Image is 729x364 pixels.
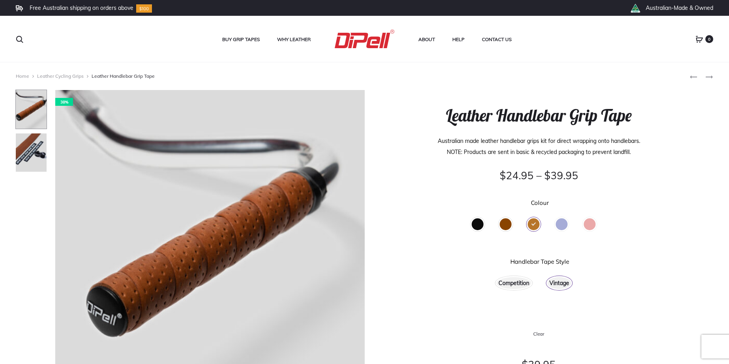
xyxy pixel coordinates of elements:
a: Contact Us [482,34,512,45]
img: Group-10.svg [136,4,152,13]
span: 0 [705,35,713,43]
nav: Product navigation [690,70,713,82]
label: Handlebar Tape Style [510,259,569,265]
a: Home [16,73,29,79]
a: Why Leather [277,34,311,45]
a: Buy Grip Tapes [222,34,260,45]
span: $ [544,169,551,182]
li: Australian-Made & Owned [646,4,713,11]
span: – [536,169,542,182]
img: Dipell-bike-leather-upackaged-TanHeavy-102-Paul-Osta-80x100.jpg [15,133,47,173]
nav: Leather Handlebar Grip Tape [16,70,690,82]
a: Help [452,34,465,45]
img: th_right_icon2.png [630,4,640,13]
p: Australian made leather handlebar grips kit for direct wrapping onto handlebars. NOTE: Products a... [399,135,678,158]
label: Colour [531,200,549,206]
a: About [418,34,435,45]
a: Leather Cycling Grips [37,73,84,79]
h1: Leather Handlebar Grip Tape [399,106,678,126]
bdi: 24.95 [500,169,534,182]
img: Frame.svg [16,5,23,11]
a: Clear [399,329,678,338]
li: Free Australian shipping on orders above [30,4,133,11]
bdi: 39.95 [544,169,578,182]
span: 38% [55,98,73,106]
a: 0 [695,36,703,43]
img: Dipell-bike-Mbar-Tan-Heavy-132-Paul-Osta-80x100.jpg [15,90,47,129]
span: $ [500,169,506,182]
span: Competition [498,278,529,289]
